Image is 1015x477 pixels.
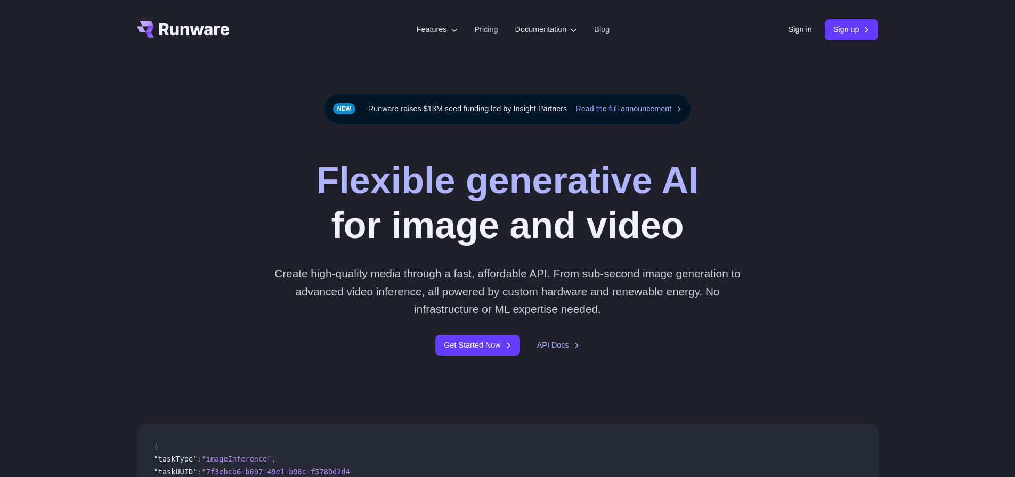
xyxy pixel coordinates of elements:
[515,23,578,36] label: Documentation
[271,455,275,463] span: ,
[316,158,699,248] h1: for image and video
[575,103,682,115] a: Read the full announcement
[270,265,745,318] p: Create high-quality media through a fast, affordable API. From sub-second image generation to adv...
[475,23,498,36] a: Pricing
[154,442,158,450] span: {
[825,19,879,40] a: Sign up
[137,21,230,38] a: Go to /
[435,335,519,356] a: Get Started Now
[324,94,692,124] div: Runware raises $13M seed funding led by Insight Partners
[202,467,368,476] span: "7f3ebcb6-b897-49e1-b98c-f5789d2d40d7"
[789,23,812,36] a: Sign in
[537,339,580,351] a: API Docs
[202,455,272,463] span: "imageInference"
[197,467,201,476] span: :
[594,23,610,36] a: Blog
[154,455,198,463] span: "taskType"
[197,455,201,463] span: :
[417,23,458,36] label: Features
[154,467,198,476] span: "taskUUID"
[316,160,699,201] strong: Flexible generative AI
